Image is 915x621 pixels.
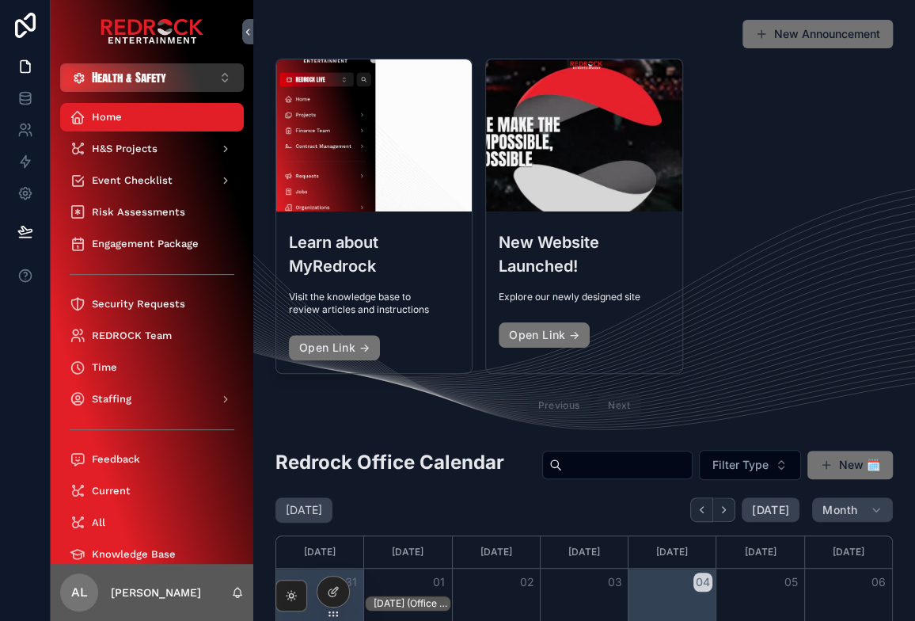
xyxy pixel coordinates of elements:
[275,59,473,374] a: Learn about MyRedrockVisit the knowledge base to review articles and instructionsOpen Link →
[781,573,800,592] button: 05
[275,449,504,475] h2: Redrock Office Calendar
[60,135,244,163] a: H&S Projects
[276,59,472,211] div: Screenshot-2025-08-19-at-2.09.49-PM.png
[486,59,682,211] div: Screenshot-2025-08-19-at-10.28.09-AM.png
[60,509,244,537] a: All
[60,385,244,413] a: Staffing
[455,536,537,568] div: [DATE]
[92,70,166,86] span: Health & Safety
[719,536,801,568] div: [DATE]
[690,497,713,522] button: Back
[60,290,244,318] a: Security Requests
[543,536,625,568] div: [DATE]
[699,450,801,480] button: Select Button
[289,230,459,278] h3: Learn about MyRedrock
[822,503,857,517] span: Month
[92,111,122,124] span: Home
[51,92,253,564] div: scrollable content
[499,322,590,348] a: Open Link →
[366,536,449,568] div: [DATE]
[742,497,799,523] button: [DATE]
[374,597,450,610] div: [DATE] (Office Closed)
[341,573,360,592] button: 31
[429,573,448,592] button: 01
[101,19,203,44] img: App logo
[60,198,244,227] a: Risk Assessments
[742,20,893,48] button: New Announcement
[517,573,536,592] button: 02
[279,536,361,568] div: [DATE]
[499,291,669,303] span: Explore our newly designed site
[631,536,713,568] div: [DATE]
[92,393,131,406] span: Staffing
[60,166,244,195] a: Event Checklist
[92,143,158,155] span: H&S Projects
[60,540,244,569] a: Knowledge Base
[92,516,105,529] span: All
[713,497,735,522] button: Next
[485,59,682,374] a: New Website Launched!Explore our newly designed siteOpen Link →
[60,63,244,92] button: Select Button
[92,206,185,219] span: Risk Assessments
[60,103,244,131] a: Home
[752,503,789,517] span: [DATE]
[92,238,199,250] span: Engagement Package
[289,335,380,360] a: Open Link →
[606,573,625,592] button: 03
[812,497,893,523] button: Month
[60,477,244,505] a: Current
[807,536,890,568] div: [DATE]
[60,230,244,258] a: Engagement Package
[71,583,88,602] span: AL
[374,596,450,611] div: Labor Day (Office Closed)
[92,485,131,497] span: Current
[92,298,185,310] span: Security Requests
[92,548,176,561] span: Knowledge Base
[286,502,322,518] h2: [DATE]
[693,573,712,592] button: 04
[92,453,140,466] span: Feedback
[807,451,893,479] button: New 🗓️
[92,361,117,374] span: Time
[499,230,669,278] h3: New Website Launched!
[869,573,888,592] button: 06
[60,353,244,382] a: Time
[60,445,244,474] a: Feedback
[289,291,459,316] span: Visit the knowledge base to review articles and instructions
[92,174,173,187] span: Event Checklist
[60,322,244,350] a: REDROCK Team
[111,585,201,600] p: [PERSON_NAME]
[92,330,172,342] span: REDROCK Team
[712,457,769,473] span: Filter Type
